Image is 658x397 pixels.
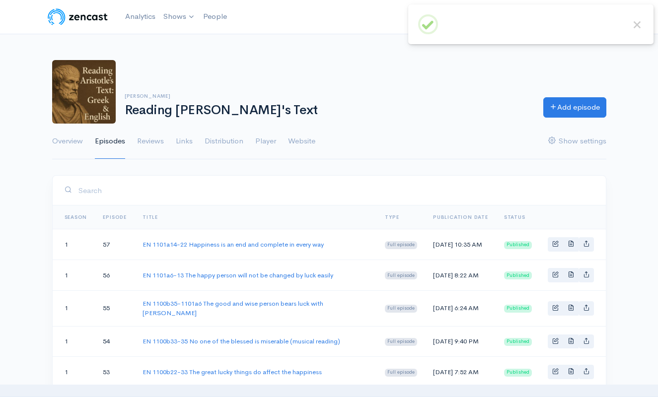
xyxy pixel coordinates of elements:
img: ZenCast Logo [46,7,109,27]
a: EN 1100b33-35 No one of the blessed is miserable (musical reading) [143,337,340,345]
td: [DATE] 9:40 PM [425,326,496,357]
div: Basic example [548,301,594,316]
h1: Reading [PERSON_NAME]'s Text [125,103,531,118]
td: 53 [95,357,135,388]
span: Full episode [385,241,417,249]
a: Add episode [543,97,606,118]
td: 1 [53,290,95,326]
div: Basic example [548,237,594,252]
span: Published [504,369,532,377]
a: Reviews [137,124,164,159]
span: Status [504,214,525,220]
td: 57 [95,229,135,260]
a: Type [385,214,399,220]
td: 1 [53,357,95,388]
a: Links [176,124,193,159]
span: Published [504,271,532,279]
a: Player [255,124,276,159]
a: Shows [159,6,199,28]
td: 55 [95,290,135,326]
a: Episodes [95,124,125,159]
a: People [199,6,231,27]
a: Season [65,214,87,220]
h6: [PERSON_NAME] [125,93,531,99]
a: Website [288,124,315,159]
span: Full episode [385,271,417,279]
a: Analytics [121,6,159,27]
span: Full episode [385,369,417,377]
span: Published [504,338,532,346]
td: [DATE] 8:22 AM [425,260,496,290]
a: EN 1101a14-22 Happiness is an end and complete in every way [143,240,324,249]
td: 1 [53,229,95,260]
td: 1 [53,326,95,357]
div: Basic example [548,334,594,349]
a: EN 1100b22-33 The great lucky things do affect the happiness [143,368,322,376]
a: Show settings [548,124,606,159]
span: Published [504,241,532,249]
span: Full episode [385,305,417,313]
td: [DATE] 6:24 AM [425,290,496,326]
td: [DATE] 7:52 AM [425,357,496,388]
a: Overview [52,124,83,159]
a: EN 1101a6-13 The happy person will not be changed by luck easily [143,271,333,279]
span: Full episode [385,338,417,346]
button: Close this dialog [631,18,644,31]
a: Episode [103,214,127,220]
span: Published [504,305,532,313]
input: Search [78,180,594,200]
td: 54 [95,326,135,357]
a: EN 1100b35-1101a6 The good and wise person bears luck with [PERSON_NAME] [143,299,323,318]
div: Basic example [548,268,594,282]
td: [DATE] 10:35 AM [425,229,496,260]
div: Basic example [548,365,594,379]
td: 1 [53,260,95,290]
a: Publication date [433,214,488,220]
a: Title [143,214,158,220]
td: 56 [95,260,135,290]
a: Distribution [205,124,243,159]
